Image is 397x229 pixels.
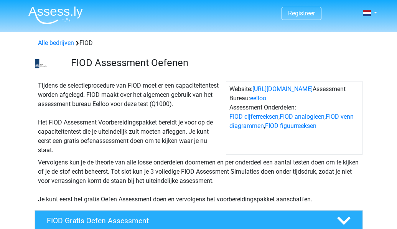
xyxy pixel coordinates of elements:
div: Tijdens de selectieprocedure van FIOD moet er een capaciteitentest worden afgelegd. FIOD maakt ov... [35,81,226,155]
div: FIOD [35,38,362,48]
a: Alle bedrijven [38,39,74,46]
a: [URL][DOMAIN_NAME] [252,85,313,93]
h3: FIOD Assessment Oefenen [71,57,357,69]
img: Assessly [28,6,83,24]
a: eelloo [250,95,266,102]
div: Website: Assessment Bureau: Assessment Onderdelen: , , , [226,81,362,155]
a: FIOD cijferreeksen [229,113,278,120]
a: FIOD analogieen [280,113,325,120]
div: Vervolgens kun je de theorie van alle losse onderdelen doornemen en per onderdeel een aantal test... [35,158,362,204]
h4: FIOD Gratis Oefen Assessment [47,216,325,225]
a: FIOD venn diagrammen [229,113,354,129]
a: FIOD figuurreeksen [265,122,316,129]
a: Registreer [288,10,315,17]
